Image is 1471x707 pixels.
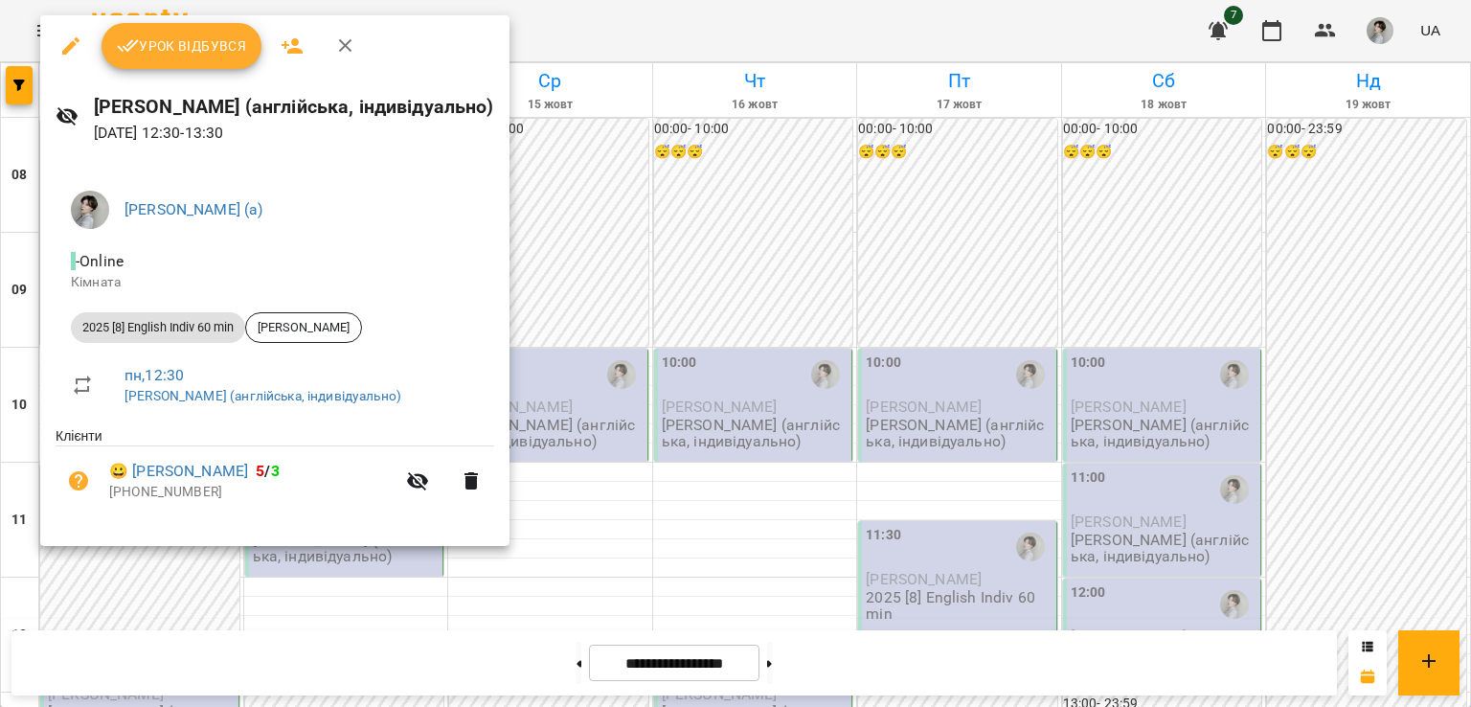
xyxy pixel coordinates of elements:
p: [PHONE_NUMBER] [109,483,395,502]
b: / [256,462,279,480]
button: Візит ще не сплачено. Додати оплату? [56,458,102,504]
h6: [PERSON_NAME] (англійська, індивідуально) [94,92,494,122]
a: 😀 [PERSON_NAME] [109,460,248,483]
span: 3 [271,462,280,480]
span: 2025 [8] English Indiv 60 min [71,319,245,336]
a: пн , 12:30 [124,366,184,384]
p: Кімната [71,273,479,292]
a: [PERSON_NAME] (англійська, індивідуально) [124,388,401,403]
a: [PERSON_NAME] (а) [124,200,263,218]
p: [DATE] 12:30 - 13:30 [94,122,494,145]
button: Урок відбувся [102,23,262,69]
span: - Online [71,252,127,270]
ul: Клієнти [56,426,494,522]
span: Урок відбувся [117,34,247,57]
span: [PERSON_NAME] [246,319,361,336]
div: [PERSON_NAME] [245,312,362,343]
span: 5 [256,462,264,480]
img: 7bb04a996efd70e8edfe3a709af05c4b.jpg [71,191,109,229]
